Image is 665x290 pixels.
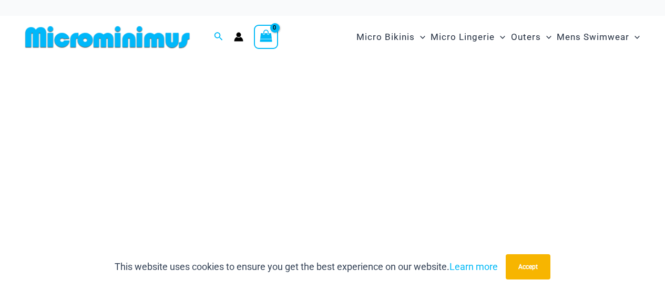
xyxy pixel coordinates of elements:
[234,32,243,42] a: Account icon link
[356,24,415,51] span: Micro Bikinis
[557,24,629,51] span: Mens Swimwear
[629,24,640,51] span: Menu Toggle
[214,31,223,44] a: Search icon link
[511,24,541,51] span: Outers
[495,24,505,51] span: Menu Toggle
[431,24,495,51] span: Micro Lingerie
[354,21,428,53] a: Micro BikinisMenu ToggleMenu Toggle
[541,24,551,51] span: Menu Toggle
[352,19,644,55] nav: Site Navigation
[415,24,425,51] span: Menu Toggle
[21,25,194,49] img: MM SHOP LOGO FLAT
[254,25,278,49] a: View Shopping Cart, empty
[428,21,508,53] a: Micro LingerieMenu ToggleMenu Toggle
[554,21,642,53] a: Mens SwimwearMenu ToggleMenu Toggle
[449,261,498,272] a: Learn more
[508,21,554,53] a: OutersMenu ToggleMenu Toggle
[506,254,550,279] button: Accept
[115,259,498,275] p: This website uses cookies to ensure you get the best experience on our website.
